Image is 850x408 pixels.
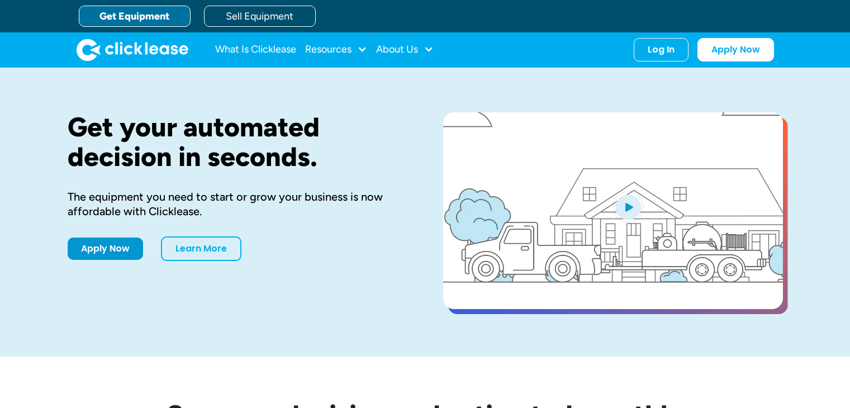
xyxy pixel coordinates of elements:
[68,112,407,172] h1: Get your automated decision in seconds.
[68,238,143,260] a: Apply Now
[648,44,675,55] div: Log In
[443,112,783,309] a: open lightbox
[697,38,774,61] a: Apply Now
[161,236,241,261] a: Learn More
[305,39,367,61] div: Resources
[77,39,188,61] img: Clicklease logo
[215,39,296,61] a: What Is Clicklease
[68,189,407,219] div: The equipment you need to start or grow your business is now affordable with Clicklease.
[204,6,316,27] a: Sell Equipment
[77,39,188,61] a: home
[79,6,191,27] a: Get Equipment
[376,39,434,61] div: About Us
[613,191,643,222] img: Blue play button logo on a light blue circular background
